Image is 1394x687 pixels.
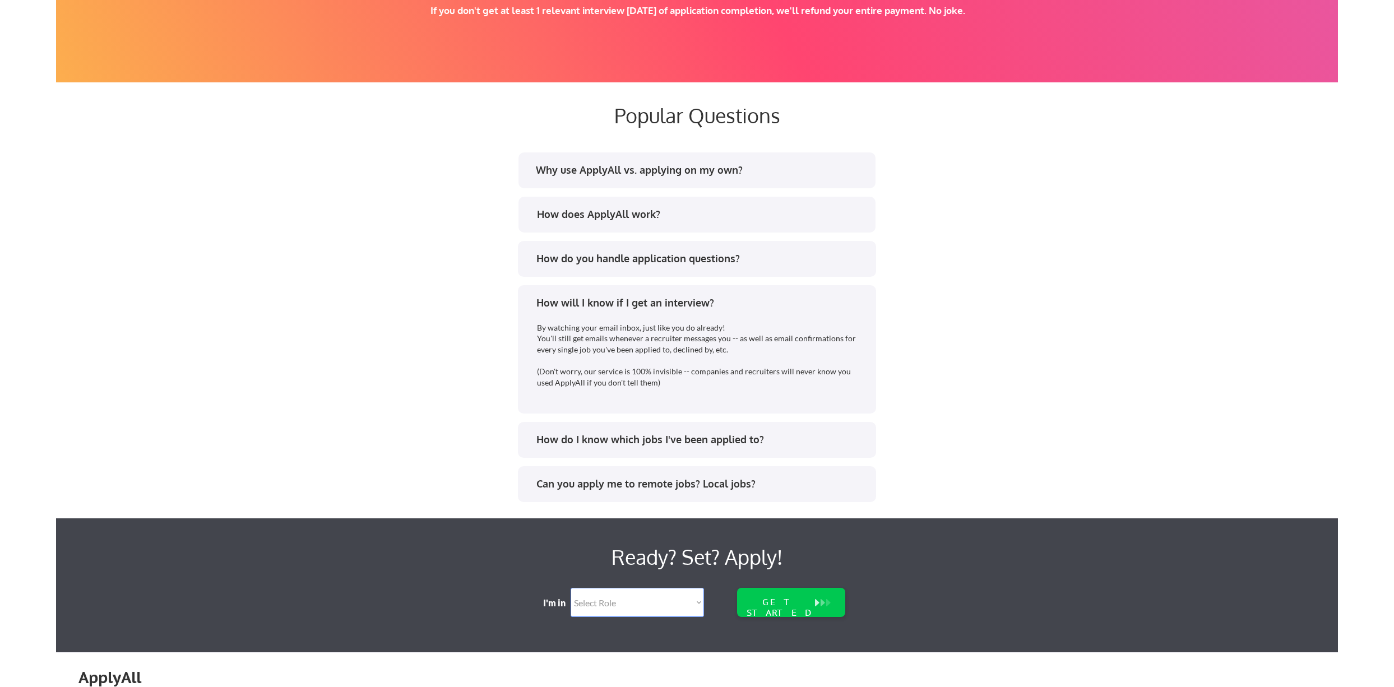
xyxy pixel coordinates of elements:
[213,541,1181,573] div: Ready? Set? Apply!
[536,477,865,491] div: Can you apply me to remote jobs? Local jobs?
[78,668,154,687] div: ApplyAll
[536,163,865,177] div: Why use ApplyAll vs. applying on my own?
[543,597,573,609] div: I'm in
[536,296,865,310] div: How will I know if I get an interview?
[744,597,816,618] div: GET STARTED
[537,322,859,388] div: By watching your email inbox, just like you do already! You'll still get emails whenever a recrui...
[536,252,865,266] div: How do you handle application questions?
[537,207,866,221] div: How does ApplyAll work?
[428,103,966,127] div: Popular Questions
[251,4,1144,17] div: If you don't get at least 1 relevant interview [DATE] of application completion, we'll refund you...
[536,433,865,447] div: How do I know which jobs I've been applied to?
